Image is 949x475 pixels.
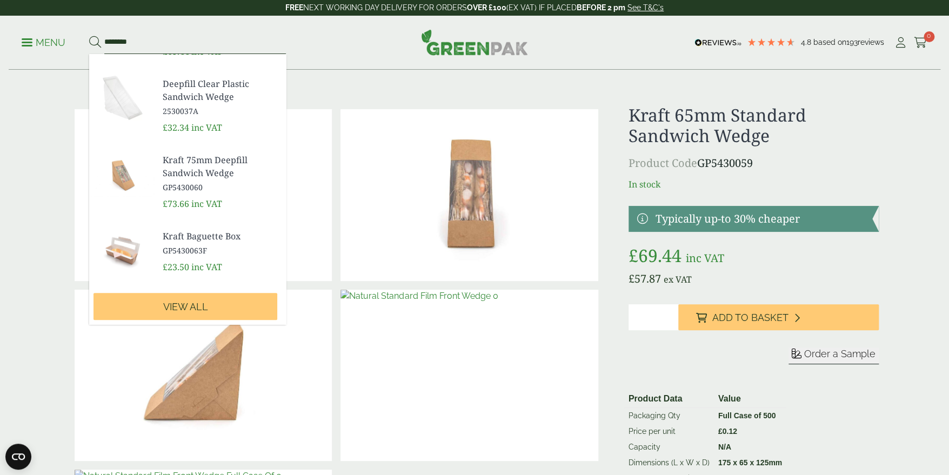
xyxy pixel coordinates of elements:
a: Menu [22,36,65,47]
span: View all [163,301,208,313]
img: Natural Standard Film Front Wedge 0 [340,290,598,461]
span: £ [629,271,634,286]
a: 0 [914,35,927,51]
th: Product Data [624,390,714,408]
h1: Kraft 65mm Standard Sandwich Wedge [629,105,879,146]
td: Dimensions (L x W x D) [624,455,714,471]
strong: BEFORE 2 pm [577,3,625,12]
th: Value [714,390,786,408]
span: GP5430060 [163,182,277,193]
img: Natural Standard Film Front Wedge With Prawn Sandwich 1 (Large) [75,109,332,281]
a: Deepfill Clear Plastic Sandwich Wedge 2530037A [163,77,277,117]
span: Kraft 75mm Deepfill Sandwich Wedge [163,153,277,179]
span: inc VAT [686,251,724,265]
span: ex VAT [664,273,692,285]
a: Kraft 75mm Deepfill Sandwich Wedge GP5430060 [163,153,277,193]
a: Kraft Baguette Box GP5430063F [163,230,277,256]
p: Menu [22,36,65,49]
span: 193 [846,38,858,46]
td: Capacity [624,439,714,455]
span: Order a Sample [804,348,876,359]
span: £32.34 [163,122,189,133]
span: £ [629,244,638,267]
p: GP5430059 [629,155,879,171]
span: £ [718,427,723,436]
img: GreenPak Supplies [421,29,528,55]
bdi: 57.87 [629,271,661,286]
span: GP5430063F [163,245,277,256]
bdi: 0.12 [718,427,737,436]
p: In stock [629,178,879,191]
img: Natural Standard Film Front Wedge With Prawn Sadwich 2 (Large) [340,109,598,281]
span: Based on [813,38,846,46]
i: My Account [894,37,907,48]
a: See T&C's [627,3,664,12]
span: Deepfill Clear Plastic Sandwich Wedge [163,77,277,103]
span: inc VAT [191,261,222,273]
img: GP5430060 [89,149,154,201]
span: 4.8 [801,38,813,46]
span: reviews [858,38,884,46]
img: Natural Standard Film Front Wedge Side View (Large) [75,290,332,461]
span: Kraft Baguette Box [163,230,277,243]
a: View all [93,293,277,320]
button: Open CMP widget [5,444,31,470]
strong: Full Case of 500 [718,411,776,420]
img: GP5430063F [89,225,154,277]
strong: FREE [285,3,303,12]
span: Add to Basket [712,312,788,324]
img: REVIEWS.io [694,39,741,46]
strong: N/A [718,443,731,451]
i: Cart [914,37,927,48]
button: Order a Sample [788,347,879,364]
span: 2530037A [163,105,277,117]
strong: OVER £100 [467,3,506,12]
span: £73.66 [163,198,189,210]
span: inc VAT [191,198,222,210]
button: Add to Basket [678,304,879,330]
bdi: 69.44 [629,244,681,267]
span: £69.44 [163,45,189,57]
img: 2530037A [89,73,154,125]
strong: 175 x 65 x 125mm [718,458,782,467]
span: 0 [924,31,934,42]
td: Price per unit [624,424,714,439]
td: Packaging Qty [624,407,714,424]
span: £23.50 [163,261,189,273]
div: 4.8 Stars [747,37,796,47]
span: inc VAT [191,122,222,133]
span: Product Code [629,156,697,170]
span: inc VAT [191,45,222,57]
